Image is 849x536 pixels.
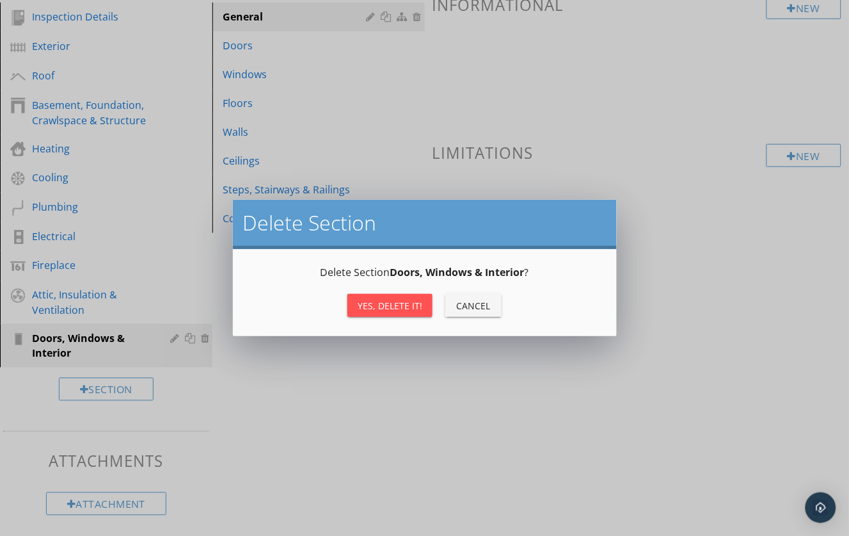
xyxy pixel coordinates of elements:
div: Open Intercom Messenger [805,492,836,523]
div: Cancel [456,299,491,313]
button: Yes, Delete it! [347,294,432,317]
div: Yes, Delete it! [358,299,422,313]
p: Delete Section ? [248,264,601,280]
h2: Delete Section [243,210,607,236]
strong: Doors, Windows & Interior [390,265,525,279]
button: Cancel [445,294,502,317]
